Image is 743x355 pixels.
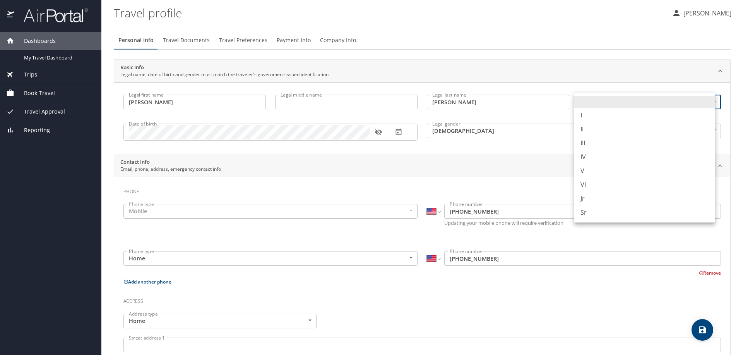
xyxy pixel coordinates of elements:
[574,150,715,164] li: IV
[574,122,715,136] li: II
[574,178,715,192] li: VI
[574,164,715,178] li: V
[574,136,715,150] li: III
[574,192,715,206] li: Jr
[574,206,715,219] li: Sr
[574,108,715,122] li: I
